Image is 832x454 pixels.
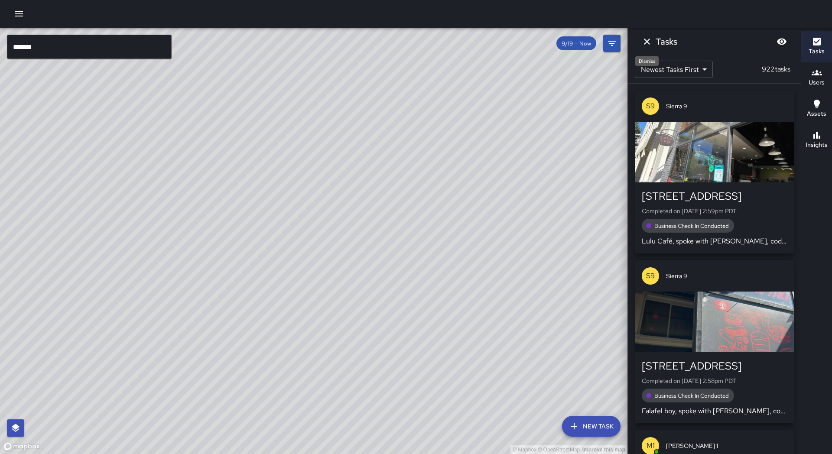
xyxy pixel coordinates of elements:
[635,56,659,66] div: Dismiss
[666,272,787,280] span: Sierra 9
[807,109,826,119] h6: Assets
[801,125,832,156] button: Insights
[603,35,621,52] button: Filters
[649,222,734,230] span: Business Check In Conducted
[806,140,828,150] h6: Insights
[562,416,621,437] button: New Task
[758,64,794,75] p: 922 tasks
[642,359,787,373] div: [STREET_ADDRESS]
[646,101,655,111] p: S9
[642,236,787,246] p: Lulu Café, spoke with [PERSON_NAME], code 4
[647,441,655,451] p: M1
[638,33,656,50] button: Dismiss
[642,207,787,215] p: Completed on [DATE] 2:59pm PDT
[646,271,655,281] p: S9
[656,35,677,49] h6: Tasks
[556,40,596,47] span: 9/19 — Now
[666,102,787,110] span: Sierra 9
[635,61,713,78] div: Newest Tasks First
[642,189,787,203] div: [STREET_ADDRESS]
[801,94,832,125] button: Assets
[666,441,787,450] span: [PERSON_NAME] 1
[773,33,790,50] button: Blur
[801,62,832,94] button: Users
[649,392,734,399] span: Business Check In Conducted
[809,78,825,88] h6: Users
[642,406,787,416] p: Falafel boy, spoke with [PERSON_NAME], code 4
[635,260,794,423] button: S9Sierra 9[STREET_ADDRESS]Completed on [DATE] 2:58pm PDTBusiness Check In ConductedFalafel boy, s...
[635,91,794,253] button: S9Sierra 9[STREET_ADDRESS]Completed on [DATE] 2:59pm PDTBusiness Check In ConductedLulu Café, spo...
[801,31,832,62] button: Tasks
[809,47,825,56] h6: Tasks
[642,376,787,385] p: Completed on [DATE] 2:58pm PDT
